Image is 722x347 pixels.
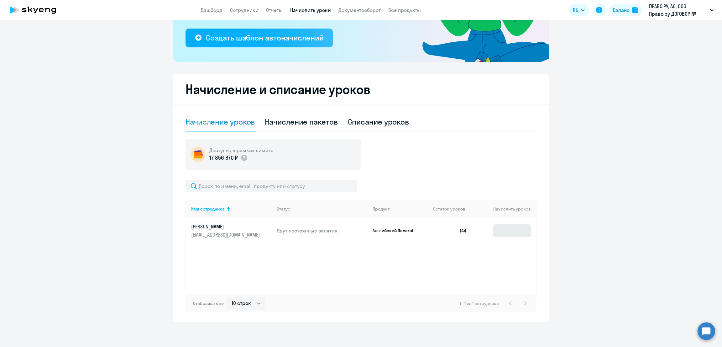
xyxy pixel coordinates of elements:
span: RU [573,6,578,14]
a: Все продукты [388,7,421,13]
div: Начисление пакетов [265,117,337,127]
div: Имя сотрудника [191,206,272,212]
span: Отображать по: [193,301,225,306]
td: 144 [428,217,472,244]
div: Начисление уроков [186,117,255,127]
a: Отчеты [266,7,283,13]
img: balance [632,7,638,13]
button: Балансbalance [609,4,642,16]
p: [EMAIL_ADDRESS][DOMAIN_NAME] [191,231,261,238]
div: Статус [277,206,368,212]
button: RU [568,4,589,16]
span: 1 - 1 из 1 сотрудника [460,301,499,306]
div: Остаток уроков [433,206,472,212]
div: Статус [277,206,290,212]
div: Продукт [373,206,428,212]
h5: Доступно в рамках лимита [209,147,274,154]
a: Сотрудники [230,7,259,13]
div: Списание уроков [348,117,409,127]
div: Имя сотрудника [191,206,225,212]
h2: Начисление и списание уроков [186,82,536,97]
a: Документооборот [338,7,381,13]
a: Дашборд [201,7,222,13]
p: ПРАВО.РУ, АО, ООО Право.ру ДОГОВОР № Д/OAHO/2021/40 от [DATE] [649,3,707,18]
p: Идут постоянные занятия [277,227,368,234]
p: [PERSON_NAME] [191,223,261,230]
p: Английский General [373,228,420,233]
button: Создать шаблон автоначислений [186,29,333,47]
div: Создать шаблон автоначислений [206,33,323,43]
img: wallet-circle.png [191,147,206,162]
button: ПРАВО.РУ, АО, ООО Право.ру ДОГОВОР № Д/OAHO/2021/40 от [DATE] [646,3,717,18]
p: 17 856 870 ₽ [209,154,238,162]
span: Остаток уроков [433,206,465,212]
a: [PERSON_NAME][EMAIL_ADDRESS][DOMAIN_NAME] [191,223,272,238]
a: Начислить уроки [290,7,331,13]
div: Баланс [613,6,630,14]
div: Продукт [373,206,390,212]
input: Поиск по имени, email, продукту или статусу [186,180,357,192]
th: Начислить уроков [472,200,536,217]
